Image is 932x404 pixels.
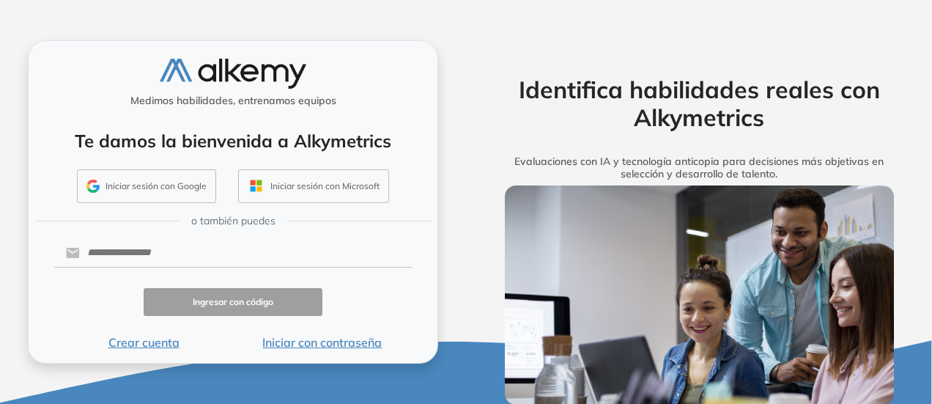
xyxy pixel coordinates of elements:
[144,288,322,317] button: Ingresar con código
[86,180,100,193] img: GMAIL_ICON
[248,177,265,194] img: OUTLOOK_ICON
[483,76,915,132] h2: Identifica habilidades reales con Alkymetrics
[48,131,418,152] h4: Te damos la bienvenida a Alkymetrics
[77,169,216,203] button: Iniciar sesión con Google
[238,169,389,203] button: Iniciar sesión con Microsoft
[160,59,306,89] img: logo-alkemy
[483,155,915,180] h5: Evaluaciones con IA y tecnología anticopia para decisiones más objetivas en selección y desarroll...
[191,213,275,229] span: o también puedes
[34,95,432,107] h5: Medimos habilidades, entrenamos equipos
[233,334,412,351] button: Iniciar con contraseña
[54,334,233,351] button: Crear cuenta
